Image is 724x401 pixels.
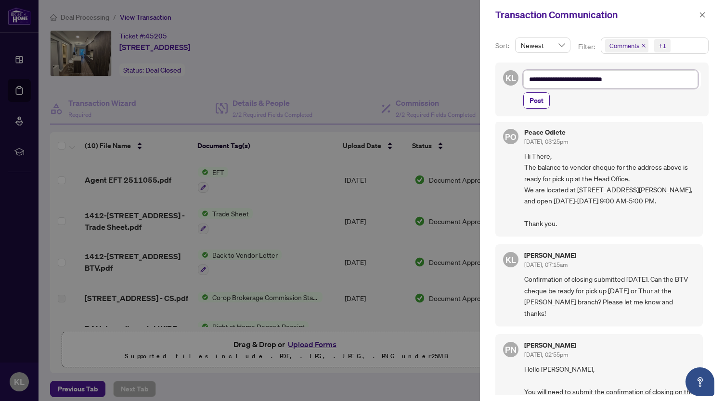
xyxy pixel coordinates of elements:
span: PN [505,343,517,356]
div: +1 [659,41,666,50]
span: Comments [609,41,639,50]
span: Post [530,93,543,108]
div: Transaction Communication [495,8,696,22]
span: Newest [521,38,565,52]
span: PO [505,130,516,143]
p: Sort: [495,40,511,51]
span: KL [505,253,516,266]
span: [DATE], 07:15am [524,261,568,268]
h5: [PERSON_NAME] [524,342,576,349]
span: Confirmation of closing submitted [DATE]. Can the BTV cheque be ready for pick up [DATE] or Thur ... [524,274,695,319]
span: KL [505,71,516,85]
p: Filter: [578,41,596,52]
h5: Peace Odiete [524,129,568,136]
span: [DATE], 03:25pm [524,138,568,145]
span: Hi There, The balance to vendor cheque for the address above is ready for pick up at the Head Off... [524,150,695,229]
button: Post [523,92,550,109]
span: close [641,43,646,48]
span: close [699,12,706,18]
span: Comments [605,39,648,52]
span: [DATE], 02:55pm [524,351,568,358]
h5: [PERSON_NAME] [524,252,576,259]
button: Open asap [685,367,714,396]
